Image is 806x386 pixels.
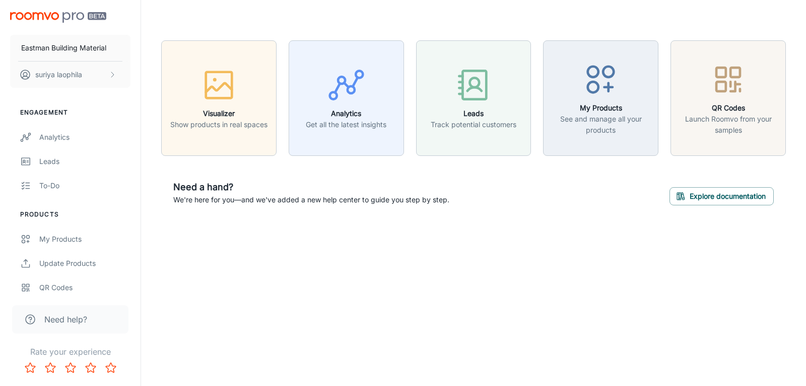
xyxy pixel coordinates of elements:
[550,102,652,114] h6: My Products
[677,114,779,136] p: Launch Roomvo from your samples
[173,194,449,205] p: We're here for you—and we've added a new help center to guide you step by step.
[306,108,386,119] h6: Analytics
[289,40,404,156] button: AnalyticsGet all the latest insights
[670,40,786,156] button: QR CodesLaunch Roomvo from your samples
[669,187,774,205] button: Explore documentation
[416,40,531,156] button: LeadsTrack potential customers
[39,156,130,167] div: Leads
[677,102,779,114] h6: QR Codes
[39,234,130,245] div: My Products
[10,35,130,61] button: Eastman Building Material
[21,42,106,53] p: Eastman Building Material
[161,40,277,156] button: VisualizerShow products in real spaces
[543,40,658,156] button: My ProductsSee and manage all your products
[669,190,774,200] a: Explore documentation
[173,180,449,194] h6: Need a hand?
[10,12,106,23] img: Roomvo PRO Beta
[10,62,130,88] button: suriya laophila
[35,69,82,80] p: suriya laophila
[431,108,516,119] h6: Leads
[431,119,516,130] p: Track potential customers
[170,108,267,119] h6: Visualizer
[543,92,658,102] a: My ProductsSee and manage all your products
[416,92,531,102] a: LeadsTrack potential customers
[170,119,267,130] p: Show products in real spaces
[289,92,404,102] a: AnalyticsGet all the latest insights
[306,119,386,130] p: Get all the latest insights
[39,132,130,143] div: Analytics
[550,114,652,136] p: See and manage all your products
[670,92,786,102] a: QR CodesLaunch Roomvo from your samples
[39,180,130,191] div: To-do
